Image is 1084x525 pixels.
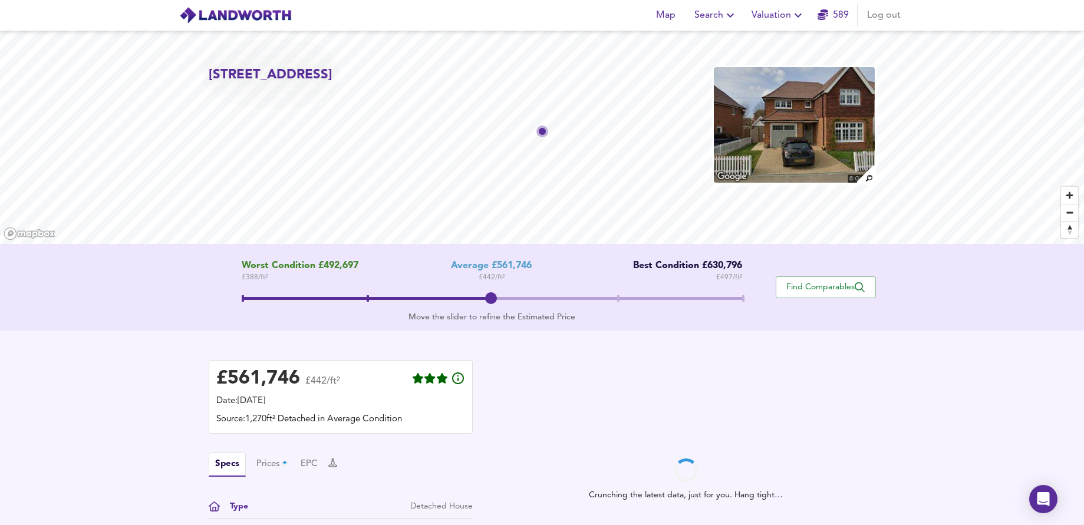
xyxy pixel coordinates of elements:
div: £ 561,746 [216,370,300,388]
a: Mapbox homepage [4,227,55,240]
div: Type [220,500,248,513]
button: Zoom in [1061,187,1078,204]
img: property [713,66,875,184]
button: Specs [209,453,246,477]
img: logo [179,6,292,24]
span: Reset bearing to north [1061,222,1078,238]
button: 589 [815,4,852,27]
span: Map [652,7,680,24]
span: £ 497 / ft² [716,272,742,283]
span: Valuation [752,7,805,24]
button: Valuation [747,4,810,27]
button: Map [647,4,685,27]
div: Source: 1,270ft² Detached in Average Condition [216,413,465,426]
img: search [855,164,876,184]
div: Best Condition £630,796 [624,260,742,272]
button: EPC [301,458,318,471]
span: Search [694,7,737,24]
span: Log out [867,7,901,24]
h2: [STREET_ADDRESS] [209,66,332,84]
button: Find Comparables [776,276,876,298]
button: Zoom out [1061,204,1078,221]
span: Zoom out [1061,204,1078,221]
div: Average £561,746 [451,260,532,272]
span: Worst Condition £492,697 [242,260,358,272]
a: 589 [818,7,849,24]
span: Find Comparables [782,282,869,293]
span: £ 388 / ft² [242,272,358,283]
div: Date: [DATE] [216,395,465,408]
button: Prices [256,458,290,471]
button: Log out [862,4,905,27]
span: Crunching the latest data, just for you. Hang tight… [589,482,783,501]
div: Open Intercom Messenger [1029,485,1057,513]
span: £442/ft² [305,377,340,394]
span: £ 442 / ft² [479,272,505,283]
button: Reset bearing to north [1061,221,1078,238]
button: Search [690,4,742,27]
div: Detached House [410,500,473,513]
div: Move the slider to refine the Estimated Price [242,311,742,323]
